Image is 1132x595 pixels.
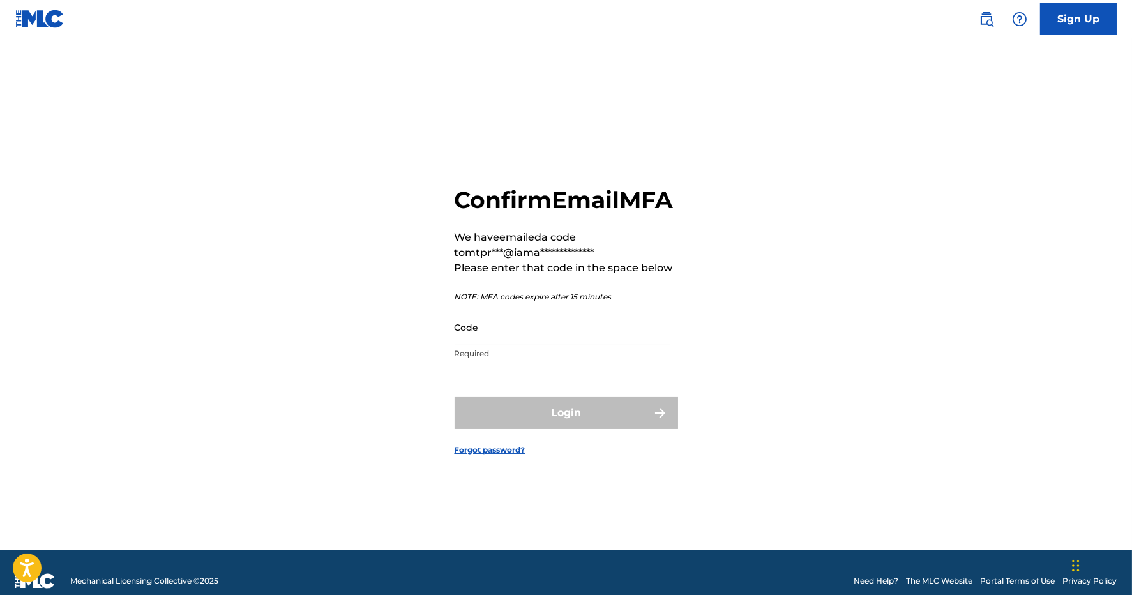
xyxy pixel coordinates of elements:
[979,11,994,27] img: search
[1062,575,1117,587] a: Privacy Policy
[455,348,670,359] p: Required
[1072,546,1080,585] div: Drag
[1012,11,1027,27] img: help
[70,575,218,587] span: Mechanical Licensing Collective © 2025
[15,10,64,28] img: MLC Logo
[980,575,1055,587] a: Portal Terms of Use
[1068,534,1132,595] iframe: Chat Widget
[15,573,55,589] img: logo
[854,575,898,587] a: Need Help?
[455,186,678,215] h2: Confirm Email MFA
[455,444,525,456] a: Forgot password?
[455,291,678,303] p: NOTE: MFA codes expire after 15 minutes
[1007,6,1032,32] div: Help
[906,575,972,587] a: The MLC Website
[455,260,678,276] p: Please enter that code in the space below
[1040,3,1117,35] a: Sign Up
[974,6,999,32] a: Public Search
